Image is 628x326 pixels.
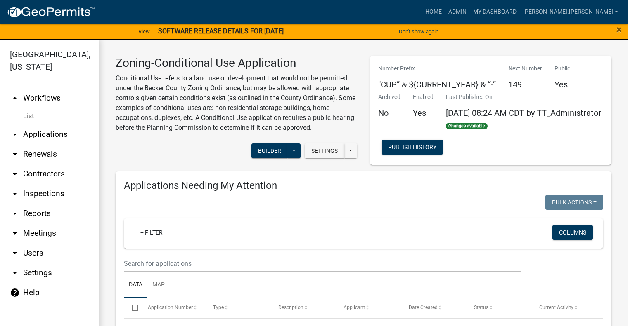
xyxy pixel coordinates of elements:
[446,108,601,118] span: [DATE] 08:24 AM CDT by TT_Administrator
[116,56,358,70] h3: Zoning-Conditional Use Application
[147,272,170,298] a: Map
[413,108,434,118] h5: Yes
[116,73,358,133] p: Conditional Use refers to a land use or development that would not be permitted under the Becker ...
[124,255,521,272] input: Search for applications
[10,169,20,179] i: arrow_drop_down
[445,4,470,20] a: Admin
[251,143,288,158] button: Builder
[413,93,434,101] p: Enabled
[124,180,603,192] h4: Applications Needing My Attention
[10,248,20,258] i: arrow_drop_down
[555,64,570,73] p: Public
[344,305,365,310] span: Applicant
[10,209,20,218] i: arrow_drop_down
[378,80,496,89] h5: "CUP” & ${CURRENT_YEAR} & “-”
[474,305,488,310] span: Status
[10,189,20,199] i: arrow_drop_down
[158,27,284,35] strong: SOFTWARE RELEASE DETAILS FOR [DATE]
[10,288,20,298] i: help
[124,272,147,298] a: Data
[135,25,153,38] a: View
[508,80,542,89] h5: 149
[422,4,445,20] a: Home
[446,123,488,129] span: Changes available
[616,24,622,35] span: ×
[378,108,400,118] h5: No
[378,64,496,73] p: Number Prefix
[10,228,20,238] i: arrow_drop_down
[545,195,603,210] button: Bulk Actions
[382,140,443,155] button: Publish History
[148,305,193,310] span: Application Number
[270,298,336,318] datatable-header-cell: Description
[555,80,570,89] h5: Yes
[305,143,344,158] button: Settings
[10,129,20,139] i: arrow_drop_down
[10,93,20,103] i: arrow_drop_up
[278,305,303,310] span: Description
[378,93,400,101] p: Archived
[508,64,542,73] p: Next Number
[396,25,442,38] button: Don't show again
[134,225,169,240] a: + Filter
[140,298,205,318] datatable-header-cell: Application Number
[124,298,140,318] datatable-header-cell: Select
[552,225,593,240] button: Columns
[616,25,622,35] button: Close
[466,298,531,318] datatable-header-cell: Status
[470,4,520,20] a: My Dashboard
[10,149,20,159] i: arrow_drop_down
[336,298,401,318] datatable-header-cell: Applicant
[539,305,573,310] span: Current Activity
[446,93,601,101] p: Last Published On
[401,298,466,318] datatable-header-cell: Date Created
[10,268,20,278] i: arrow_drop_down
[520,4,621,20] a: [PERSON_NAME].[PERSON_NAME]
[531,298,597,318] datatable-header-cell: Current Activity
[205,298,270,318] datatable-header-cell: Type
[409,305,438,310] span: Date Created
[382,144,443,151] wm-modal-confirm: Workflow Publish History
[213,305,224,310] span: Type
